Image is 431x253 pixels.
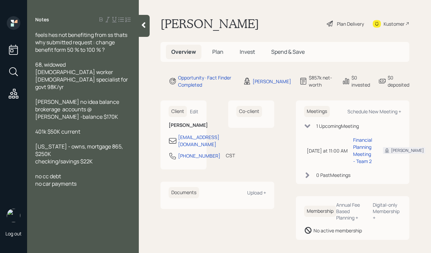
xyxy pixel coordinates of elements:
h6: Client [169,106,187,117]
span: [PERSON_NAME] no idea balance brokerage accounts @ [PERSON_NAME] -balance $170K [35,98,119,120]
div: Financial Planning Meeting - Team 2 [353,136,372,165]
div: $857k net-worth [309,74,334,88]
div: [EMAIL_ADDRESS][DOMAIN_NAME] [178,134,219,148]
div: Plan Delivery [337,20,364,27]
div: [PERSON_NAME] [253,78,291,85]
div: Kustomer [384,20,405,27]
h6: Membership [304,206,336,217]
span: [US_STATE] - owns, mortgage 865, $250K checking/savings $22K [35,143,124,165]
span: 401k $50K current [35,128,80,135]
div: [PHONE_NUMBER] [178,152,220,159]
div: [PERSON_NAME] [391,147,424,154]
div: 1 Upcoming Meeting [316,122,359,130]
div: Log out [5,230,22,237]
h6: [PERSON_NAME] [169,122,198,128]
span: 68, widowed [DEMOGRAPHIC_DATA] worker [DEMOGRAPHIC_DATA] specialist for govt 98K/yr [35,61,129,91]
span: Invest [240,48,255,55]
div: Annual Fee Based Planning + [336,202,367,221]
img: aleksandra-headshot.png [7,209,20,222]
span: Plan [212,48,223,55]
span: Spend & Save [271,48,305,55]
div: Schedule New Meeting + [347,108,401,115]
h6: Documents [169,187,199,198]
label: Notes [35,16,49,23]
h6: Co-client [236,106,262,117]
span: no cc debt no car payments [35,172,77,187]
h6: Meetings [304,106,330,117]
div: [DATE] at 11:00 AM [307,147,348,154]
div: $0 deposited [388,74,409,88]
div: 0 Past Meeting s [316,171,350,179]
div: $0 invested [351,74,370,88]
span: feels hes not benefiting from ss thats why submitted request : change benefit form 50 % to 100 % ? [35,31,128,53]
div: Digital-only Membership + [373,202,401,221]
div: Upload + [247,189,266,196]
span: Overview [171,48,196,55]
div: CST [226,152,235,159]
div: No active membership [314,227,362,234]
div: Opportunity · Fact Finder Completed [178,74,235,88]
h1: [PERSON_NAME] [160,16,259,31]
div: Edit [190,108,198,115]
